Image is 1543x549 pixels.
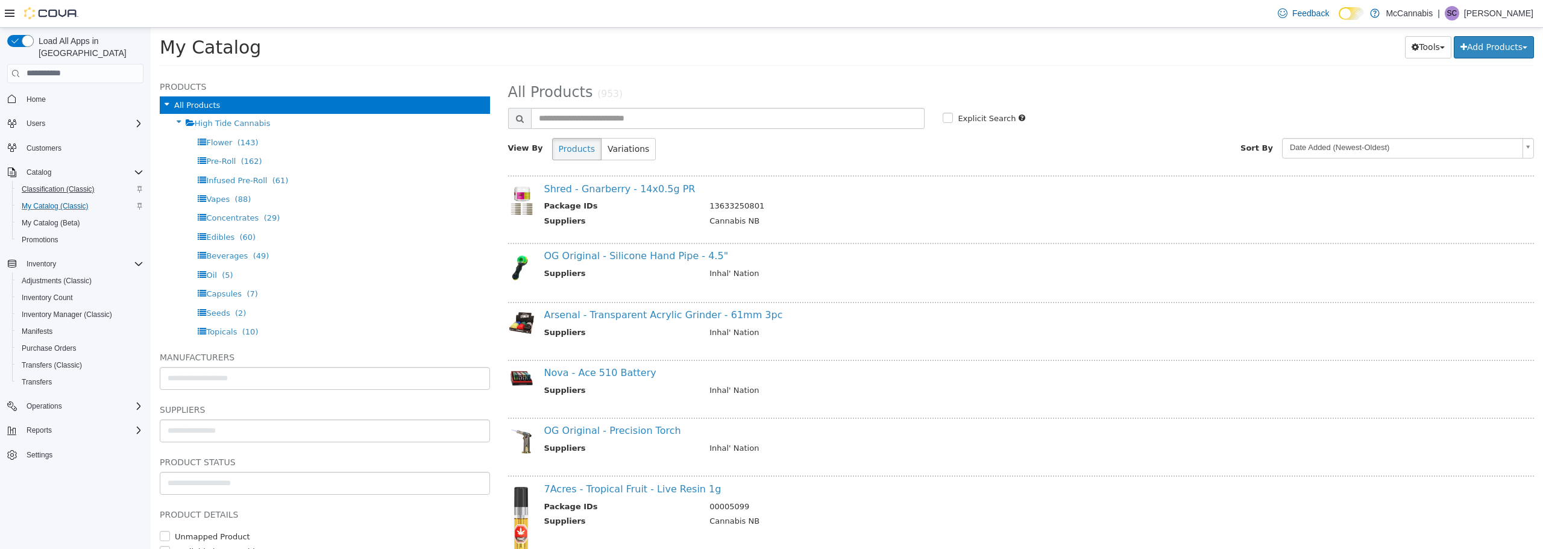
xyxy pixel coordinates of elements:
p: McCannabis [1386,6,1433,20]
a: Arsenal - Transparent Acrylic Grinder - 61mm 3pc [394,281,632,293]
td: Cannabis NB [550,488,1332,503]
div: Steven Comeau [1445,6,1459,20]
th: Suppliers [394,240,550,255]
span: My Catalog (Classic) [17,199,143,213]
span: Inventory Count [17,290,143,305]
span: My Catalog [9,9,110,30]
a: Date Added (Newest-Oldest) [1131,110,1383,131]
span: Vapes [55,167,79,176]
span: View By [357,116,392,125]
button: Users [22,116,50,131]
span: Users [22,116,143,131]
button: Reports [22,423,57,438]
td: 13633250801 [550,172,1332,187]
h5: Suppliers [9,375,339,389]
button: Classification (Classic) [12,181,148,198]
span: All Products [357,56,442,73]
button: Purchase Orders [12,340,148,357]
span: Transfers (Classic) [22,360,82,370]
img: 150 [357,283,385,308]
td: Inhal' Nation [550,240,1332,255]
span: Inventory [27,259,56,269]
label: Available by Dropship [21,518,109,530]
span: (7) [96,262,107,271]
nav: Complex example [7,86,143,495]
span: (49) [102,224,119,233]
img: 150 [357,224,385,256]
a: Adjustments (Classic) [17,274,96,288]
small: (953) [447,61,472,72]
span: Beverages [55,224,97,233]
span: My Catalog (Beta) [17,216,143,230]
span: Home [27,95,46,104]
button: Catalog [22,165,56,180]
span: Transfers [22,377,52,387]
p: [PERSON_NAME] [1464,6,1533,20]
span: Date Added (Newest-Oldest) [1132,111,1367,130]
span: Operations [22,399,143,413]
span: Concentrates [55,186,108,195]
span: Purchase Orders [22,344,77,353]
span: Load All Apps in [GEOGRAPHIC_DATA] [34,35,143,59]
span: (29) [113,186,130,195]
button: My Catalog (Beta) [12,215,148,231]
button: Operations [22,399,67,413]
span: Capsules [55,262,91,271]
span: My Catalog (Beta) [22,218,80,228]
h5: Manufacturers [9,322,339,337]
a: Shred - Gnarberry - 14x0.5g PR [394,155,545,167]
span: Adjustments (Classic) [17,274,143,288]
span: Classification (Classic) [22,184,95,194]
button: Operations [2,398,148,415]
button: Inventory [22,257,61,271]
span: (88) [84,167,101,176]
span: All Products [24,73,69,82]
span: Inventory Manager (Classic) [22,310,112,319]
a: Feedback [1273,1,1334,25]
th: Suppliers [394,488,550,503]
span: Settings [27,450,52,460]
span: Edibles [55,205,84,214]
a: Customers [22,141,66,155]
span: Seeds [55,281,79,290]
button: Variations [450,110,505,133]
th: Package IDs [394,473,550,488]
button: Inventory Count [12,289,148,306]
h5: Product Details [9,480,339,494]
td: Inhal' Nation [550,415,1332,430]
button: Tools [1254,8,1301,31]
label: Explicit Search [804,85,865,97]
span: Promotions [17,233,143,247]
a: Nova - Ace 510 Battery [394,339,506,351]
th: Package IDs [394,172,550,187]
button: Catalog [2,164,148,181]
span: Manifests [17,324,143,339]
span: (2) [84,281,95,290]
button: Inventory [2,256,148,272]
span: Inventory Manager (Classic) [17,307,143,322]
button: Customers [2,139,148,157]
th: Suppliers [394,357,550,372]
span: Topicals [55,300,86,309]
a: Home [22,92,51,107]
span: Inventory Count [22,293,73,303]
a: My Catalog (Classic) [17,199,93,213]
span: Home [22,92,143,107]
button: My Catalog (Classic) [12,198,148,215]
span: Customers [22,140,143,155]
span: Adjustments (Classic) [22,276,92,286]
span: (162) [90,129,112,138]
span: SC [1447,6,1457,20]
button: Transfers (Classic) [12,357,148,374]
span: Settings [22,447,143,462]
span: My Catalog (Classic) [22,201,89,211]
span: Customers [27,143,61,153]
span: Reports [27,425,52,435]
span: Classification (Classic) [17,182,143,196]
span: Oil [55,243,66,252]
td: Cannabis NB [550,187,1332,202]
span: (5) [71,243,82,252]
th: Suppliers [394,299,550,314]
img: 150 [357,340,385,360]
